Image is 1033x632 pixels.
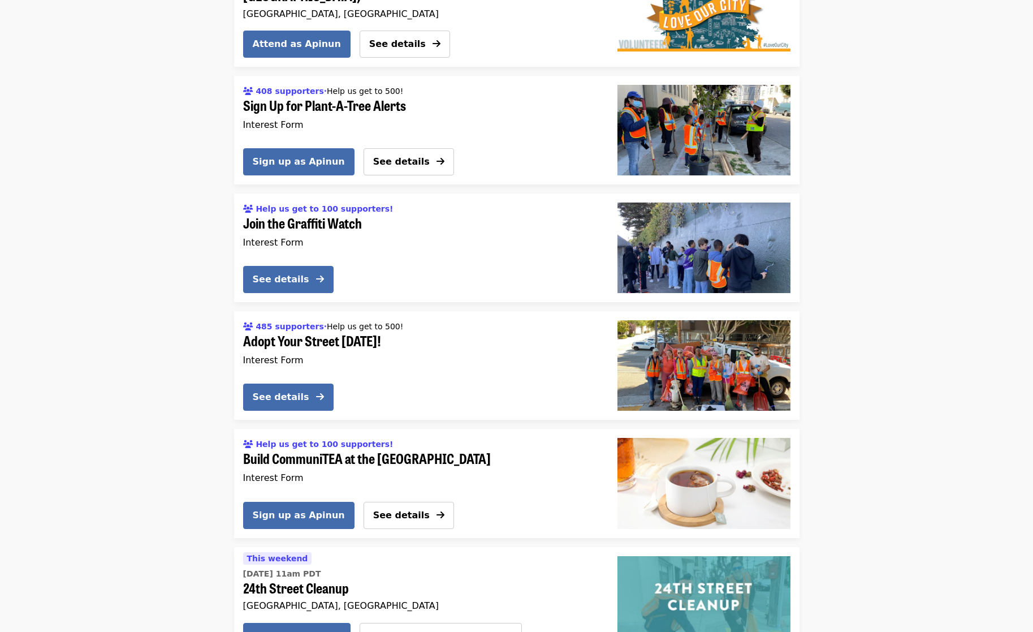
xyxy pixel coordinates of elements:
span: Sign up as Apinun [253,155,345,169]
a: See details for "Build CommuniTEA at the Street Tree Nursery" [243,433,590,489]
div: See details [253,390,309,404]
button: See details [243,384,334,411]
button: Sign up as Apinun [243,148,355,175]
span: Help us get to 100 supporters! [256,204,393,213]
div: [GEOGRAPHIC_DATA], [GEOGRAPHIC_DATA] [243,600,590,611]
span: See details [373,156,430,167]
i: users icon [243,204,253,214]
img: Build CommuniTEA at the Street Tree Nursery organized by SF Public Works [617,438,790,528]
span: 408 supporters [256,87,323,96]
a: Sign Up for Plant-A-Tree Alerts [608,76,799,184]
span: See details [373,510,430,521]
i: arrow-right icon [433,38,440,49]
a: See details for "24th Street Cleanup" [243,552,590,614]
i: users icon [243,322,253,332]
span: Interest Form [243,355,304,366]
span: Sign up as Apinun [253,509,345,522]
a: Build CommuniTEA at the Street Tree Nursery [608,429,799,538]
span: Interest Form [243,119,304,130]
button: See details [364,502,454,529]
i: users icon [243,440,253,449]
img: Sign Up for Plant-A-Tree Alerts organized by SF Public Works [617,85,790,175]
span: This weekend [247,554,308,563]
div: · [243,319,404,333]
a: See details for "Adopt Your Street Today!" [234,311,799,420]
span: See details [369,38,426,49]
span: Attend as Apinun [253,37,341,51]
div: · [243,83,404,97]
span: Join the Graffiti Watch [243,215,599,231]
button: See details [364,148,454,175]
span: Interest Form [243,237,304,248]
span: 24th Street Cleanup [243,580,590,596]
button: Attend as Apinun [243,31,351,58]
div: [GEOGRAPHIC_DATA], [GEOGRAPHIC_DATA] [243,8,590,19]
span: Build CommuniTEA at the [GEOGRAPHIC_DATA] [243,450,590,467]
i: arrow-right icon [316,392,324,402]
span: Help us get to 100 supporters! [256,440,393,449]
time: [DATE] 11am PDT [243,568,321,580]
span: Help us get to 500! [327,322,403,331]
i: arrow-right icon [436,156,444,167]
i: arrow-right icon [436,510,444,521]
button: See details [243,266,334,293]
span: 485 supporters [256,322,323,331]
a: See details for "Join the Graffiti Watch" [234,194,799,302]
a: See details for "Sign Up for Plant-A-Tree Alerts" [243,80,590,136]
span: Help us get to 500! [327,87,403,96]
i: arrow-right icon [316,274,324,285]
img: Adopt Your Street Today! organized by SF Public Works [617,320,790,411]
i: users icon [243,87,253,96]
img: Join the Graffiti Watch organized by SF Public Works [617,203,790,293]
span: Sign Up for Plant-A-Tree Alerts [243,97,590,114]
button: See details [360,31,450,58]
button: Sign up as Apinun [243,502,355,529]
div: See details [253,273,309,286]
span: Interest Form [243,472,304,483]
span: Adopt Your Street [DATE]! [243,333,599,349]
